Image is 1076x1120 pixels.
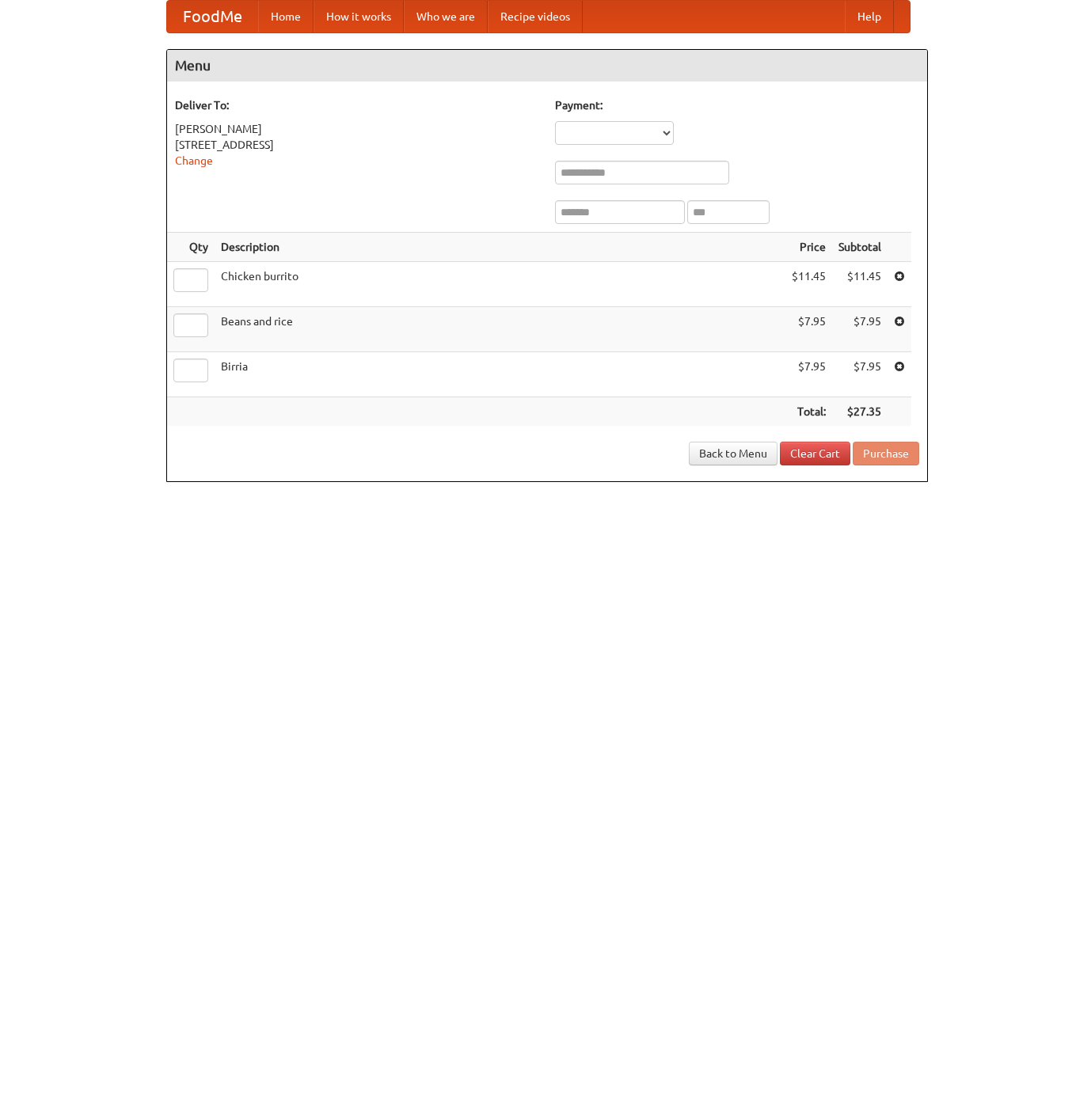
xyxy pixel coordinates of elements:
[785,307,832,352] td: $7.95
[404,1,488,32] a: Who we are
[785,397,832,427] th: Total:
[780,442,850,465] a: Clear Cart
[488,1,583,32] a: Recipe videos
[175,97,539,113] h5: Deliver To:
[689,442,778,465] a: Back to Menu
[853,442,919,465] button: Purchase
[785,233,832,262] th: Price
[832,233,888,262] th: Subtotal
[167,233,215,262] th: Qty
[555,97,919,113] h5: Payment:
[832,262,888,307] td: $11.45
[215,262,785,307] td: Chicken burrito
[314,1,404,32] a: How it works
[832,307,888,352] td: $7.95
[175,154,213,167] a: Change
[832,352,888,397] td: $7.95
[167,1,258,32] a: FoodMe
[215,307,785,352] td: Beans and rice
[785,352,832,397] td: $7.95
[832,397,888,427] th: $27.35
[845,1,894,32] a: Help
[785,262,832,307] td: $11.45
[167,50,927,82] h4: Menu
[258,1,314,32] a: Home
[175,137,539,153] div: [STREET_ADDRESS]
[215,233,785,262] th: Description
[215,352,785,397] td: Birria
[175,121,539,137] div: [PERSON_NAME]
